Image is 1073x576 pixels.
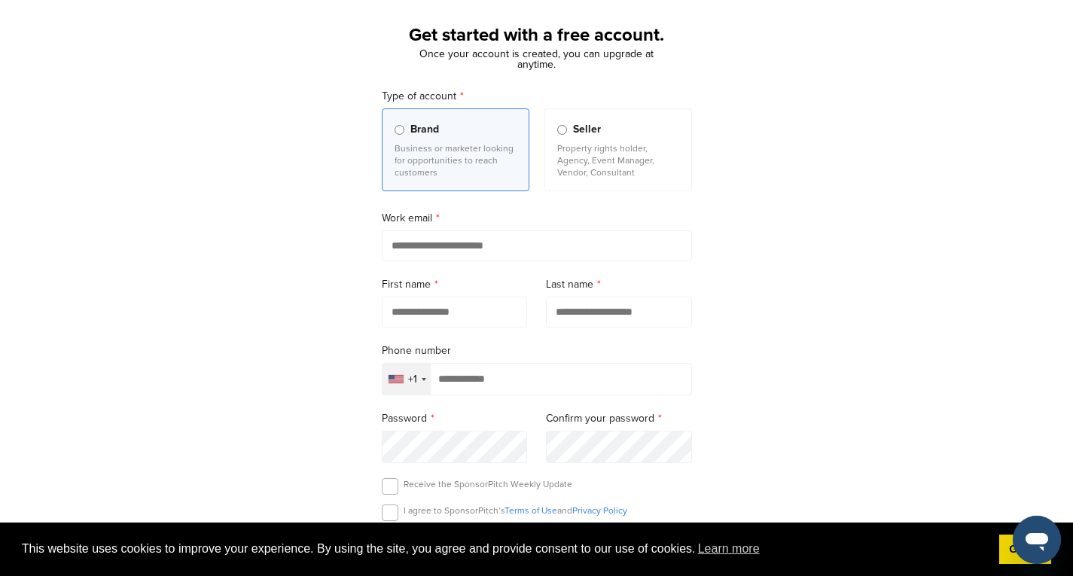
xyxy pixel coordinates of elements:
label: Work email [382,210,692,227]
div: Selected country [383,364,431,395]
label: Phone number [382,343,692,359]
span: Brand [410,121,439,138]
h1: Get started with a free account. [364,22,710,49]
span: This website uses cookies to improve your experience. By using the site, you agree and provide co... [22,538,987,560]
input: Seller Property rights holder, Agency, Event Manager, Vendor, Consultant [557,125,567,135]
a: Privacy Policy [572,505,627,516]
div: +1 [408,374,417,385]
iframe: Button to launch messaging window [1013,516,1061,564]
p: Property rights holder, Agency, Event Manager, Vendor, Consultant [557,142,679,178]
a: learn more about cookies [696,538,762,560]
span: Seller [573,121,601,138]
a: Terms of Use [504,505,557,516]
label: First name [382,276,528,293]
p: Receive the SponsorPitch Weekly Update [404,478,572,490]
label: Type of account [382,88,692,105]
label: Last name [546,276,692,293]
input: Brand Business or marketer looking for opportunities to reach customers [395,125,404,135]
span: Once your account is created, you can upgrade at anytime. [419,47,654,71]
a: dismiss cookie message [999,535,1051,565]
label: Password [382,410,528,427]
label: Confirm your password [546,410,692,427]
p: I agree to SponsorPitch’s and [404,504,627,517]
p: Business or marketer looking for opportunities to reach customers [395,142,517,178]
